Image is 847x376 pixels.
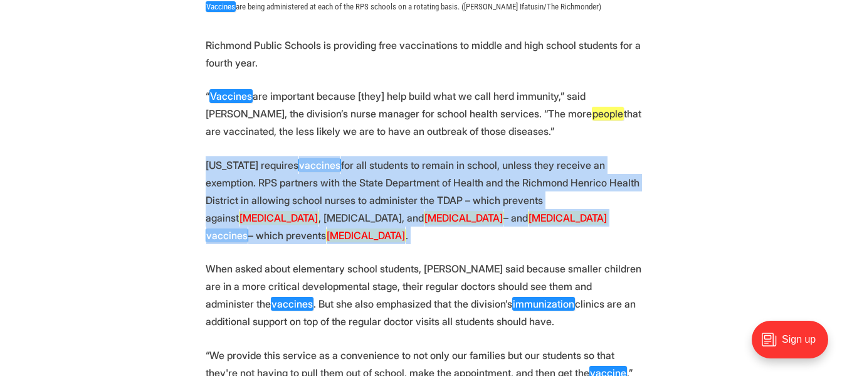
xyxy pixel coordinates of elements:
[741,314,847,376] iframe: portal-trigger
[206,260,642,330] p: When asked about elementary school students, [PERSON_NAME] said because smaller children are in a...
[512,297,575,311] em: immunization
[206,1,601,12] span: are being administered at each of the RPS schools on a rotating basis. ([PERSON_NAME] Ifatusin/Th...
[271,297,313,311] em: vaccines
[206,87,642,140] p: “ are important because [they] help build what we call herd immunity,” said [PERSON_NAME], the di...
[424,211,503,225] em: [MEDICAL_DATA]
[206,1,236,12] em: Vaccines
[592,107,624,121] em: people
[206,36,642,72] p: Richmond Public Schools is providing free vaccinations to middle and high school students for a f...
[326,228,406,242] em: [MEDICAL_DATA]
[206,228,248,242] em: vaccines
[209,89,253,103] em: Vaccines
[206,156,642,244] p: [US_STATE] requires for all students to remain in school, unless they receive an exemption. RPS p...
[528,211,608,225] em: [MEDICAL_DATA]
[298,158,341,172] em: vaccines
[239,211,318,225] em: [MEDICAL_DATA]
